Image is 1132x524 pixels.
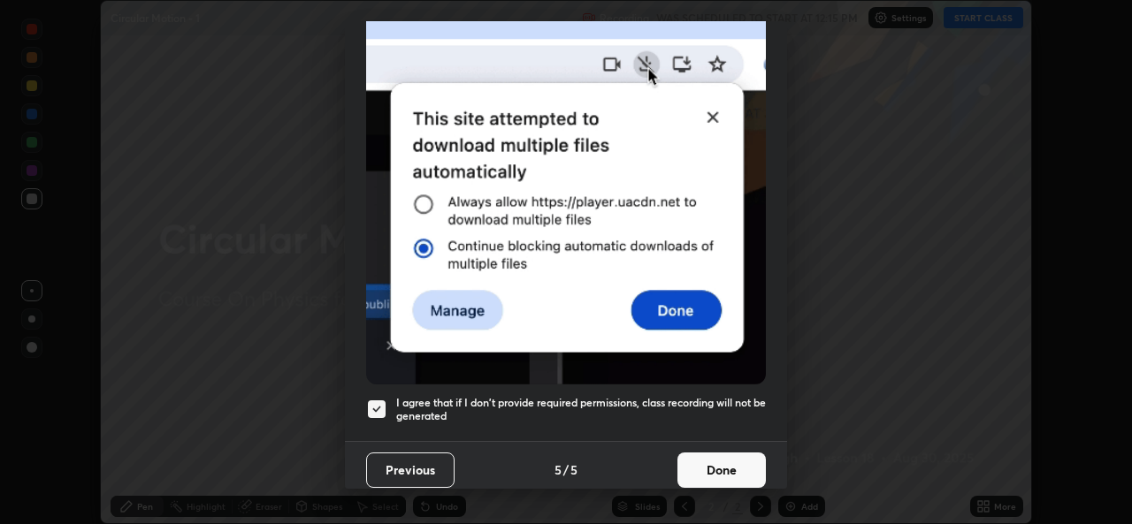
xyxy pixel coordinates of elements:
[396,396,766,423] h5: I agree that if I don't provide required permissions, class recording will not be generated
[570,460,577,479] h4: 5
[563,460,569,479] h4: /
[366,452,455,488] button: Previous
[677,452,766,488] button: Done
[555,460,562,479] h4: 5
